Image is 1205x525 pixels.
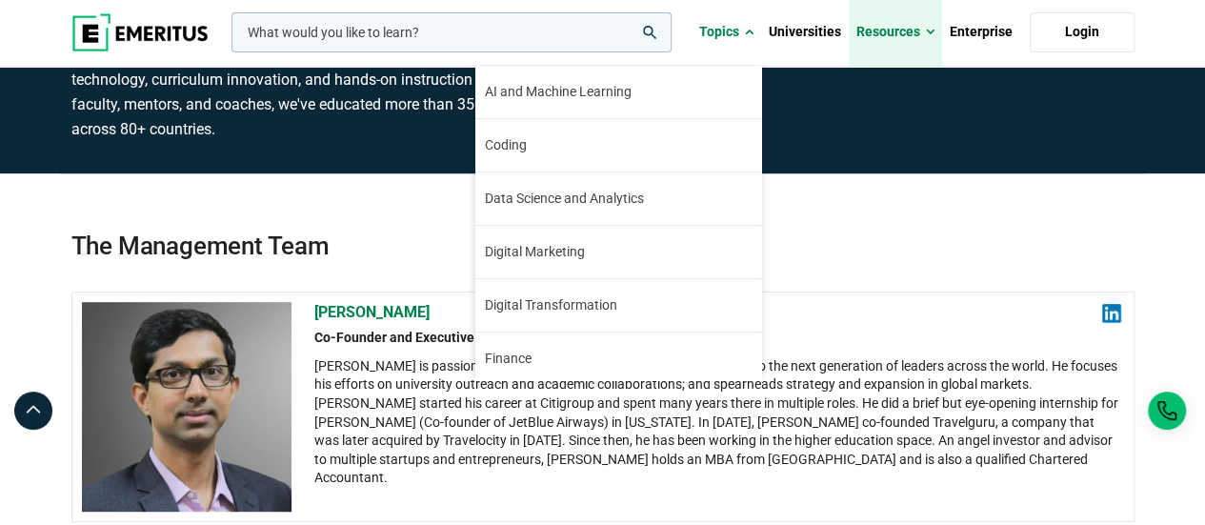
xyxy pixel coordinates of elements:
h2: Co-Founder and Executive Director [314,329,1122,348]
span: Coding [485,135,527,155]
img: Ashwin-Damera-300x300-1 [82,302,291,512]
a: Coding [475,119,761,172]
a: Data Science and Analytics [475,172,761,225]
input: woocommerce-product-search-field-0 [231,12,672,52]
span: Data Science and Analytics [485,189,644,209]
span: Digital Transformation [485,295,617,315]
div: [PERSON_NAME] is passionate about making quality education accessible to the next generation of l... [314,357,1122,488]
span: Finance [485,349,532,369]
span: Digital Marketing [485,242,585,262]
a: Digital Transformation [475,279,761,332]
a: Finance [475,333,761,385]
span: AI and Machine Learning [485,82,632,102]
a: AI and Machine Learning [475,66,761,118]
a: Digital Marketing [475,226,761,278]
img: linkedin.png [1102,304,1121,323]
a: Login [1030,12,1135,52]
h2: [PERSON_NAME] [314,302,1122,323]
h2: The Management Team [71,173,1135,263]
